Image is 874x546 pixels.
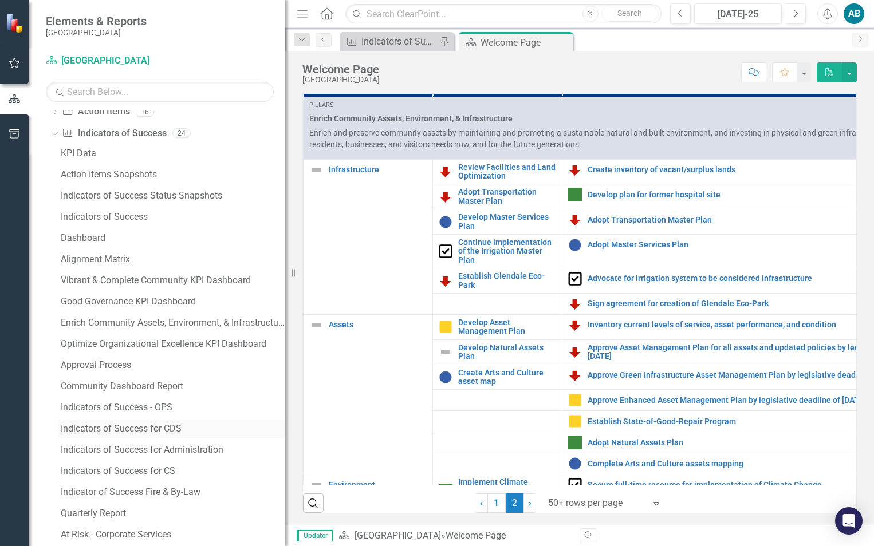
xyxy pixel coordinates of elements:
[329,321,427,329] a: Assets
[835,507,863,535] div: Open Intercom Messenger
[58,208,285,226] a: Indicators of Success
[361,34,437,49] div: Indicators of Success for CDS
[61,318,285,328] div: Enrich Community Assets, Environment, & Infrastructure KPI Dashboard
[58,398,285,417] a: Indicators of Success - OPS
[433,365,562,390] td: Double-Click to Edit Right Click for Context Menu
[446,530,506,541] div: Welcome Page
[61,148,285,159] div: KPI Data
[309,318,323,332] img: Not Defined
[61,191,285,201] div: Indicators of Success Status Snapshots
[61,169,285,180] div: Action Items Snapshots
[439,274,452,288] img: Below Target
[458,188,556,205] a: Adopt Transportation Master Plan
[58,144,285,163] a: KPI Data
[61,508,285,519] div: Quarterly Report
[58,187,285,205] a: Indicators of Success Status Snapshots
[433,159,562,184] td: Double-Click to Edit Right Click for Context Menu
[568,297,582,311] img: Below Target
[61,445,285,455] div: Indicators of Success for Administration
[568,272,582,286] img: Complete
[338,529,571,543] div: »
[433,339,562,365] td: Double-Click to Edit Right Click for Context Menu
[61,254,285,264] div: Alignment Matrix
[58,377,285,395] a: Community Dashboard Report
[62,127,166,140] a: Indicators of Success
[568,457,582,470] img: Not Started
[58,462,285,480] a: Indicators of Success for CS
[302,63,380,76] div: Welcome Page
[568,369,582,382] img: Below Target
[61,360,285,370] div: Approval Process
[439,370,452,384] img: Not Started
[58,250,285,268] a: Alignment Matrix
[568,345,582,359] img: Below Target
[58,483,285,501] a: Indicator of Success Fire & By-Law
[61,339,285,349] div: Optimize Organizational Excellence KPI Dashboard
[46,54,189,68] a: [GEOGRAPHIC_DATA]
[58,420,285,438] a: Indicators of Success for CDS
[136,107,154,117] div: 16
[61,529,285,540] div: At Risk - Corporate Services
[481,35,570,50] div: Welcome Page
[62,105,129,118] a: Action Items
[568,163,582,177] img: Below Target
[61,212,285,222] div: Indicators of Success
[6,13,26,33] img: ClearPoint Strategy
[458,272,556,290] a: Establish Glendale Eco-Park
[61,233,285,243] div: Dashboard
[433,474,562,508] td: Double-Click to Edit Right Click for Context Menu
[568,188,582,201] img: On Target
[61,487,285,497] div: Indicator of Success Fire & By-Law
[698,7,778,21] div: [DATE]-25
[58,314,285,332] a: Enrich Community Assets, Environment, & Infrastructure KPI Dashboard
[297,530,333,541] span: Updater
[345,4,661,24] input: Search ClearPoint...
[433,184,562,209] td: Double-Click to Edit Right Click for Context Menu
[329,481,427,489] a: Environment
[58,271,285,290] a: Vibrant & Complete Community KPI Dashboard
[568,436,582,449] img: On Target
[458,213,556,231] a: Develop Master Services Plan
[433,268,562,294] td: Double-Click to Edit Right Click for Context Menu
[61,275,285,286] div: Vibrant & Complete Community KPI Dashboard
[506,493,524,513] span: 2
[568,478,582,492] img: Complete
[458,343,556,361] a: Develop Natural Assets Plan
[304,159,433,314] td: Double-Click to Edit Right Click for Context Menu
[329,165,427,174] a: Infrastructure
[433,209,562,235] td: Double-Click to Edit Right Click for Context Menu
[458,163,556,181] a: Review Facilities and Land Optimization
[58,229,285,247] a: Dashboard
[46,14,147,28] span: Elements & Reports
[568,213,582,227] img: Below Target
[342,34,437,49] a: Indicators of Success for CDS
[61,424,285,434] div: Indicators of Success for CDS
[61,466,285,476] div: Indicators of Success for CS
[302,76,380,84] div: [GEOGRAPHIC_DATA]
[61,381,285,391] div: Community Dashboard Report
[58,165,285,184] a: Action Items Snapshots
[61,402,285,413] div: Indicators of Success - OPS
[433,235,562,268] td: Double-Click to Edit Right Click for Context Menu
[568,318,582,332] img: Below Target
[458,369,556,386] a: Create Arts and Culture asset map
[355,530,441,541] a: [GEOGRAPHIC_DATA]
[568,238,582,252] img: Not Started
[58,335,285,353] a: Optimize Organizational Excellence KPI Dashboard
[46,82,274,102] input: Search Below...
[58,504,285,523] a: Quarterly Report
[172,129,191,139] div: 24
[694,3,782,24] button: [DATE]-25
[601,6,659,22] button: Search
[458,238,556,264] a: Continue implementation of the Irrigation Master Plan
[568,414,582,428] img: At Risk
[458,478,556,504] a: Implement Climate Change Adaptation Plan (CCAP):
[439,345,452,359] img: Not Defined
[433,314,562,339] td: Double-Click to Edit Right Click for Context Menu
[568,393,582,407] img: At Risk
[487,493,506,513] a: 1
[309,478,323,492] img: Not Defined
[304,314,433,474] td: Double-Click to Edit Right Click for Context Menu
[617,9,642,18] span: Search
[58,356,285,374] a: Approval Process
